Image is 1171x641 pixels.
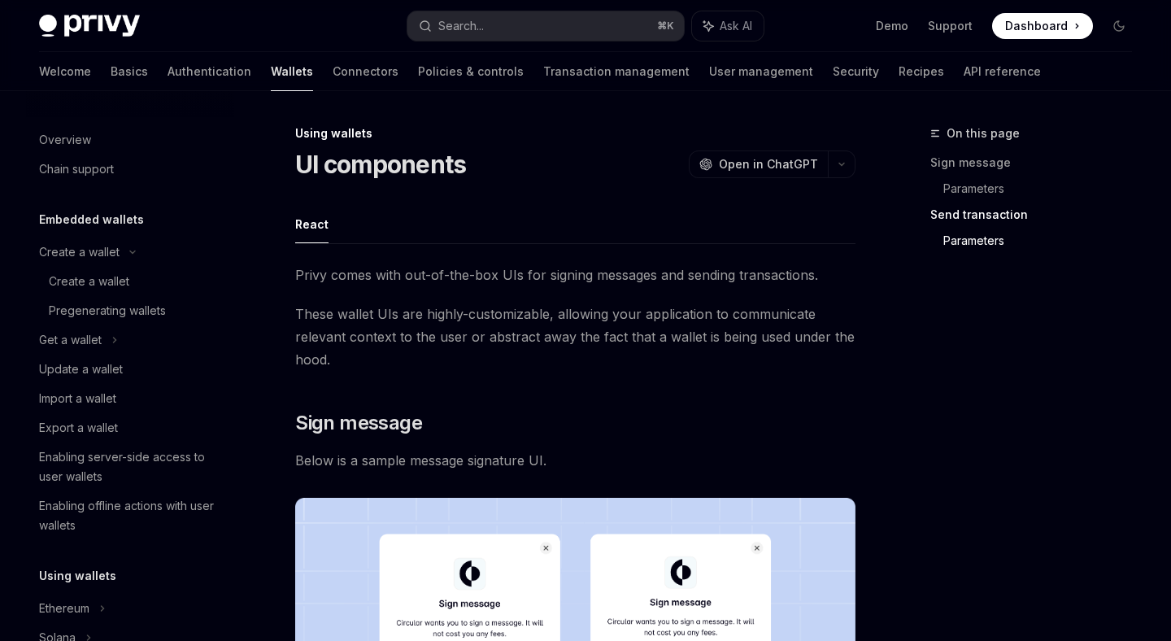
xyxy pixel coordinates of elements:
a: Pregenerating wallets [26,296,234,325]
div: Get a wallet [39,330,102,350]
h5: Using wallets [39,566,116,586]
button: React [295,205,329,243]
span: Sign message [295,410,422,436]
div: Using wallets [295,125,855,142]
span: ⌘ K [657,20,674,33]
button: Open in ChatGPT [689,150,828,178]
a: Export a wallet [26,413,234,443]
div: Pregenerating wallets [49,301,166,320]
div: Export a wallet [39,418,118,438]
div: Import a wallet [39,389,116,408]
div: Create a wallet [49,272,129,291]
a: Enabling offline actions with user wallets [26,491,234,540]
div: Enabling offline actions with user wallets [39,496,224,535]
a: Create a wallet [26,267,234,296]
a: Wallets [271,52,313,91]
span: These wallet UIs are highly-customizable, allowing your application to communicate relevant conte... [295,303,855,371]
h5: Embedded wallets [39,210,144,229]
span: Dashboard [1005,18,1068,34]
a: Connectors [333,52,398,91]
img: dark logo [39,15,140,37]
span: On this page [947,124,1020,143]
span: Open in ChatGPT [719,156,818,172]
a: Demo [876,18,908,34]
button: Search...⌘K [407,11,683,41]
a: Policies & controls [418,52,524,91]
h1: UI components [295,150,466,179]
span: Ask AI [720,18,752,34]
div: Create a wallet [39,242,120,262]
div: Search... [438,16,484,36]
a: Welcome [39,52,91,91]
button: Ask AI [692,11,764,41]
div: Update a wallet [39,360,123,379]
button: Toggle dark mode [1106,13,1132,39]
a: API reference [964,52,1041,91]
span: Privy comes with out-of-the-box UIs for signing messages and sending transactions. [295,264,855,286]
a: Update a wallet [26,355,234,384]
a: User management [709,52,813,91]
a: Parameters [943,176,1145,202]
a: Overview [26,125,234,155]
div: Enabling server-side access to user wallets [39,447,224,486]
a: Transaction management [543,52,690,91]
a: Chain support [26,155,234,184]
div: Overview [39,130,91,150]
a: Authentication [168,52,251,91]
a: Recipes [899,52,944,91]
a: Send transaction [930,202,1145,228]
a: Security [833,52,879,91]
div: Ethereum [39,599,89,618]
a: Dashboard [992,13,1093,39]
a: Import a wallet [26,384,234,413]
a: Support [928,18,973,34]
a: Sign message [930,150,1145,176]
div: Chain support [39,159,114,179]
a: Parameters [943,228,1145,254]
a: Enabling server-side access to user wallets [26,443,234,491]
span: Below is a sample message signature UI. [295,449,855,472]
a: Basics [111,52,148,91]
